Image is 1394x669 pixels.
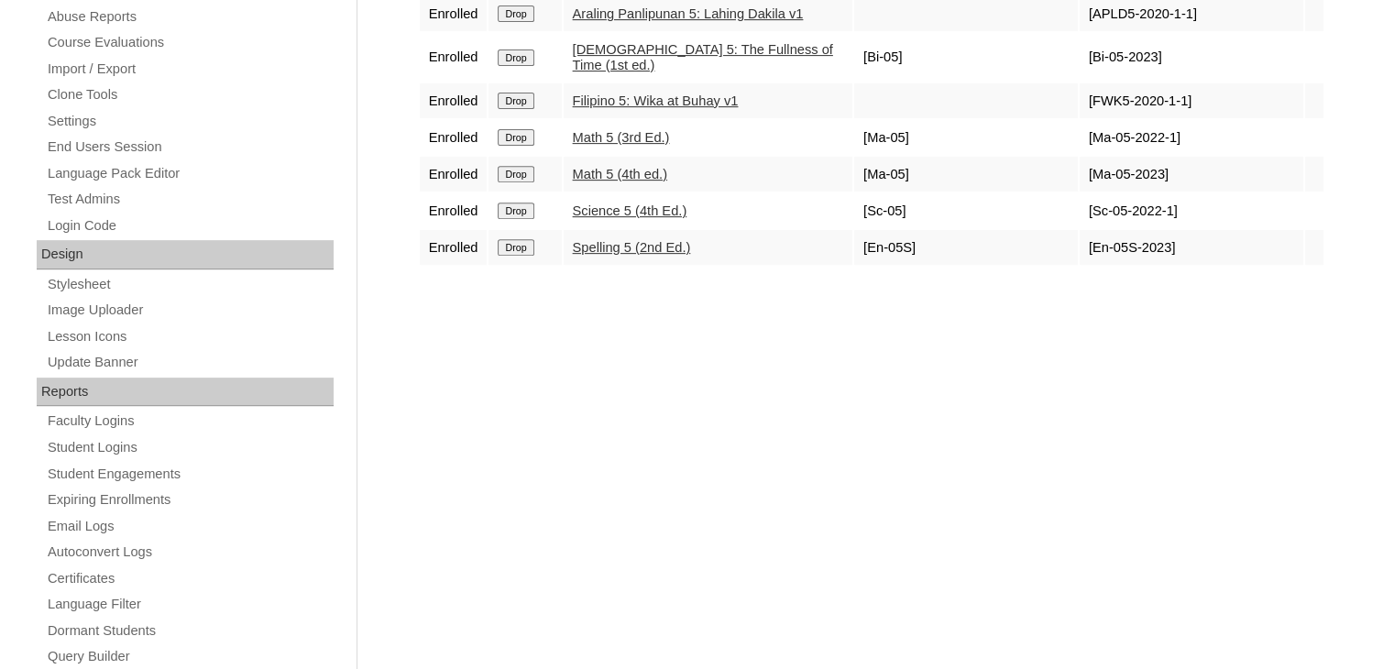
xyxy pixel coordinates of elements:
[1080,157,1303,192] td: [Ma-05-2023]
[46,488,334,511] a: Expiring Enrollments
[46,188,334,211] a: Test Admins
[46,273,334,296] a: Stylesheet
[46,593,334,616] a: Language Filter
[498,49,533,66] input: Drop
[46,567,334,590] a: Certificates
[46,214,334,237] a: Login Code
[46,136,334,159] a: End Users Session
[46,620,334,642] a: Dormant Students
[46,410,334,433] a: Faculty Logins
[46,463,334,486] a: Student Engagements
[1080,83,1303,118] td: [FWK5-2020-1-1]
[1080,33,1303,82] td: [Bi-05-2023]
[573,42,833,72] a: [DEMOGRAPHIC_DATA] 5: The Fullness of Time (1st ed.)
[854,157,1078,192] td: [Ma-05]
[46,58,334,81] a: Import / Export
[46,351,334,374] a: Update Banner
[420,193,488,228] td: Enrolled
[420,157,488,192] td: Enrolled
[498,166,533,182] input: Drop
[854,193,1078,228] td: [Sc-05]
[573,240,691,255] a: Spelling 5 (2nd Ed.)
[573,93,739,108] a: Filipino 5: Wika at Buhay v1
[420,83,488,118] td: Enrolled
[420,120,488,155] td: Enrolled
[854,120,1078,155] td: [Ma-05]
[420,230,488,265] td: Enrolled
[1080,120,1303,155] td: [Ma-05-2022-1]
[46,5,334,28] a: Abuse Reports
[46,645,334,668] a: Query Builder
[573,167,667,181] a: Math 5 (4th ed.)
[498,239,533,256] input: Drop
[1080,193,1303,228] td: [Sc-05-2022-1]
[573,203,687,218] a: Science 5 (4th Ed.)
[420,33,488,82] td: Enrolled
[46,299,334,322] a: Image Uploader
[854,33,1078,82] td: [Bi-05]
[498,5,533,22] input: Drop
[37,378,334,407] div: Reports
[46,541,334,564] a: Autoconvert Logs
[498,203,533,219] input: Drop
[46,436,334,459] a: Student Logins
[854,230,1078,265] td: [En-05S]
[573,6,804,21] a: Araling Panlipunan 5: Lahing Dakila v1
[46,325,334,348] a: Lesson Icons
[37,240,334,269] div: Design
[46,162,334,185] a: Language Pack Editor
[46,515,334,538] a: Email Logs
[1080,230,1303,265] td: [En-05S-2023]
[46,31,334,54] a: Course Evaluations
[573,130,670,145] a: Math 5 (3rd Ed.)
[46,110,334,133] a: Settings
[498,93,533,109] input: Drop
[498,129,533,146] input: Drop
[46,83,334,106] a: Clone Tools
